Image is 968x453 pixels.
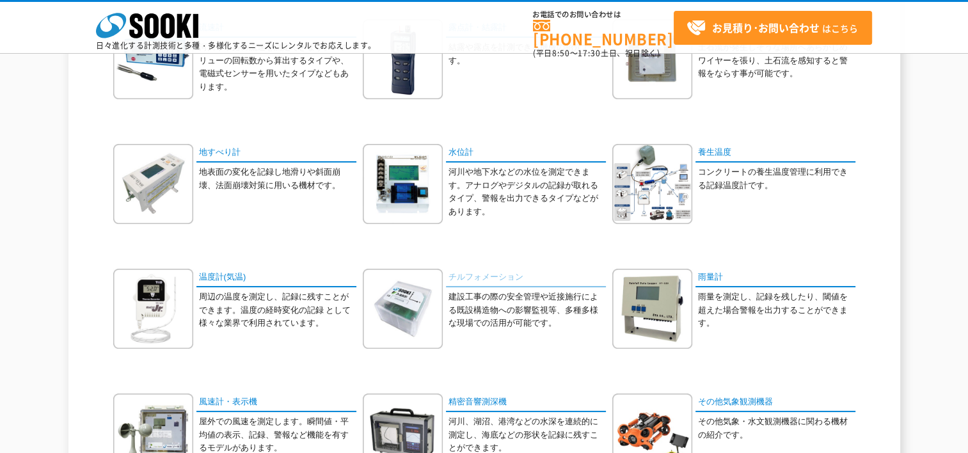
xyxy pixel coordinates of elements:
[448,290,606,330] p: 建設工事の際の安全管理や近接施行による既設構造物への影響監視等、多種多様な現場での活用が可能です。
[686,19,858,38] span: はこちら
[578,47,601,59] span: 17:30
[533,11,674,19] span: お電話でのお問い合わせは
[96,42,376,49] p: 日々進化する計測技術と多種・多様化するニーズにレンタルでお応えします。
[698,166,855,193] p: コンクリートの養生温度管理に利用できる記録温度計です。
[552,47,570,59] span: 8:50
[698,415,855,442] p: その他気象・水文観測機器に関わる機材の紹介です。
[698,41,855,81] p: 土石流が発生しそうな場所へあらかじめワイヤーを張り、土石流を感知すると警報をならす事が可能です。
[199,41,356,94] p: 河川や水路の流速を測定できます。スクリューの回転数から算出するタイプや、電磁式センサーを用いたタイプなどもあります。
[363,269,443,349] img: チルフォメーション
[448,166,606,219] p: 河川や地下水などの水位を測定できます。アナログやデジタルの記録が取れるタイプ、警報を出力できるタイプなどがあります。
[113,144,193,224] img: 地すべり計
[446,393,606,412] a: 精密音響測深機
[199,290,356,330] p: 周辺の温度を測定し、記録に残すことができます。温度の経時変化の記録 として様々な業界で利用されています。
[695,269,855,287] a: 雨量計
[446,144,606,163] a: 水位計
[674,11,872,45] a: お見積り･お問い合わせはこちら
[113,269,193,349] img: 温度計(気温)
[196,393,356,412] a: 風速計・表示機
[695,144,855,163] a: 養生温度
[612,144,692,224] img: 養生温度
[533,47,660,59] span: (平日 ～ 土日、祝日除く)
[612,269,692,349] img: 雨量計
[446,269,606,287] a: チルフォメーション
[698,290,855,330] p: 雨量を測定し、記録を残したり、閾値を超えた場合警報を出力することができます。
[712,20,820,35] strong: お見積り･お問い合わせ
[533,20,674,46] a: [PHONE_NUMBER]
[196,144,356,163] a: 地すべり計
[363,144,443,224] img: 水位計
[695,393,855,412] a: その他気象観測機器
[196,269,356,287] a: 温度計(気温)
[199,166,356,193] p: 地表面の変化を記録し地滑りや斜面崩壊、法面崩壊対策に用いる機材です。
